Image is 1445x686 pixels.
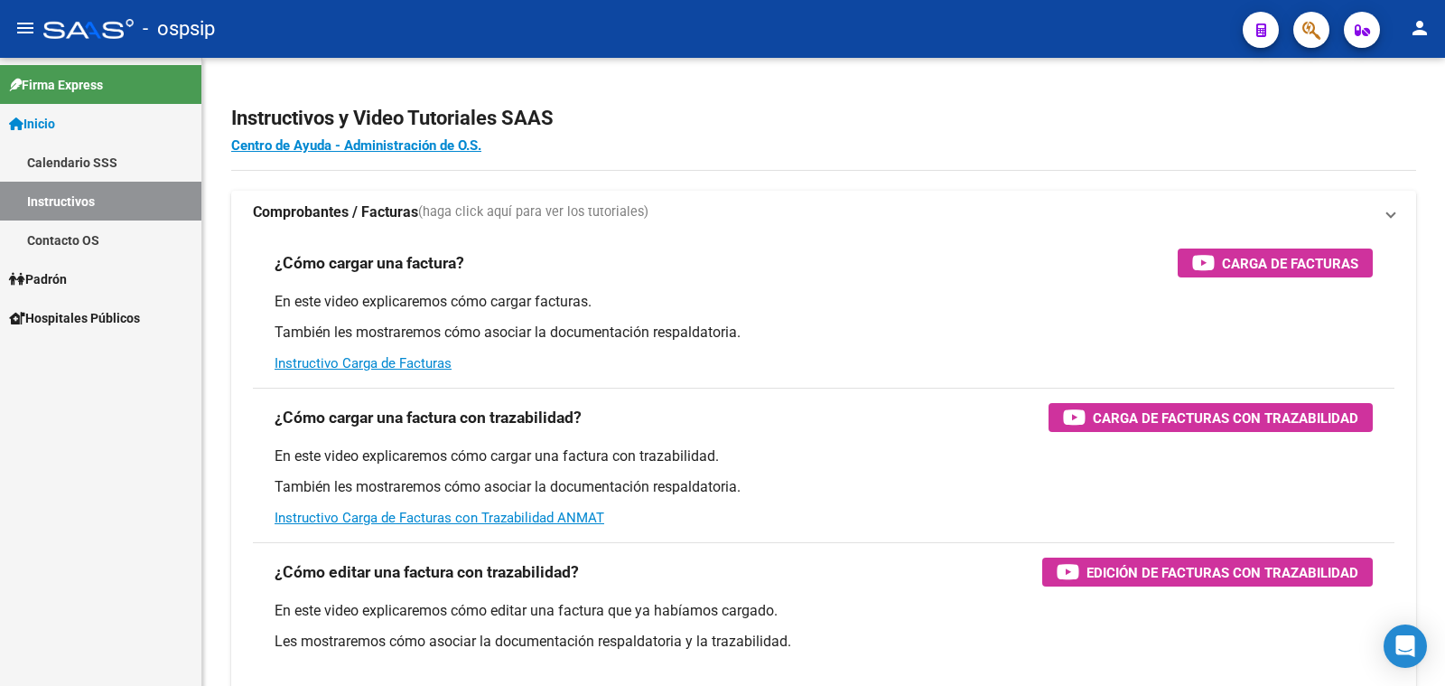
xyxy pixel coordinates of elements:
p: También les mostraremos cómo asociar la documentación respaldatoria. [275,477,1373,497]
button: Carga de Facturas [1178,249,1373,277]
span: Carga de Facturas con Trazabilidad [1093,407,1358,429]
h2: Instructivos y Video Tutoriales SAAS [231,101,1416,136]
a: Instructivo Carga de Facturas [275,355,452,371]
span: Hospitales Públicos [9,308,140,328]
button: Carga de Facturas con Trazabilidad [1049,403,1373,432]
mat-expansion-panel-header: Comprobantes / Facturas(haga click aquí para ver los tutoriales) [231,191,1416,234]
span: (haga click aquí para ver los tutoriales) [418,202,648,222]
p: En este video explicaremos cómo cargar una factura con trazabilidad. [275,446,1373,466]
span: Carga de Facturas [1222,252,1358,275]
p: En este video explicaremos cómo editar una factura que ya habíamos cargado. [275,601,1373,621]
a: Centro de Ayuda - Administración de O.S. [231,137,481,154]
span: Edición de Facturas con Trazabilidad [1086,561,1358,584]
mat-icon: person [1409,17,1431,39]
span: Padrón [9,269,67,289]
h3: ¿Cómo cargar una factura? [275,250,464,276]
h3: ¿Cómo editar una factura con trazabilidad? [275,559,579,585]
h3: ¿Cómo cargar una factura con trazabilidad? [275,405,582,430]
p: Les mostraremos cómo asociar la documentación respaldatoria y la trazabilidad. [275,632,1373,652]
p: También les mostraremos cómo asociar la documentación respaldatoria. [275,323,1373,343]
mat-icon: menu [14,17,36,39]
strong: Comprobantes / Facturas [253,202,418,222]
button: Edición de Facturas con Trazabilidad [1042,558,1373,587]
p: En este video explicaremos cómo cargar facturas. [275,292,1373,312]
a: Instructivo Carga de Facturas con Trazabilidad ANMAT [275,510,604,526]
span: - ospsip [143,9,215,49]
span: Firma Express [9,75,103,95]
span: Inicio [9,114,55,134]
div: Open Intercom Messenger [1384,625,1427,668]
